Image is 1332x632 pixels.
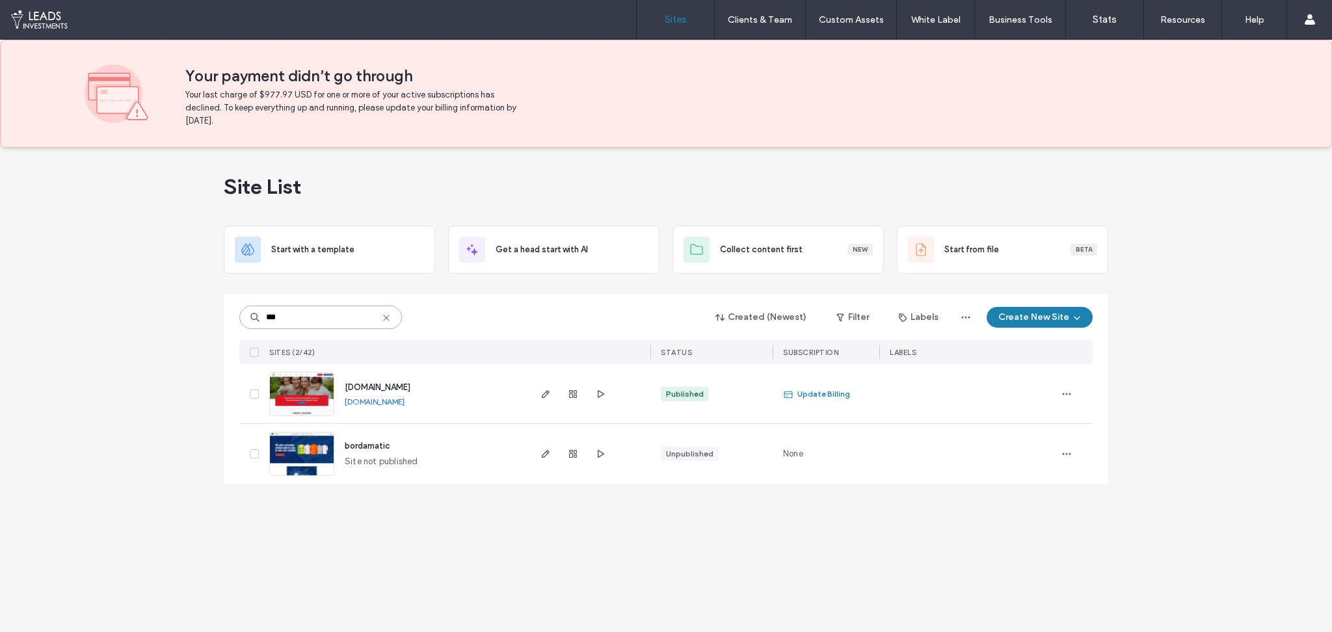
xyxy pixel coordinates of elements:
[345,397,405,406] a: [DOMAIN_NAME]
[666,388,704,400] div: Published
[823,307,882,328] button: Filter
[661,348,692,357] span: STATUS
[271,243,354,256] span: Start with a template
[1093,14,1117,25] label: Stats
[944,243,999,256] span: Start from file
[345,441,390,451] a: bordamatic
[847,244,873,256] div: New
[665,14,687,25] label: Sites
[28,9,64,21] span: Ayuda
[673,226,884,274] div: Collect content firstNew
[224,226,435,274] div: Start with a template
[185,88,520,127] span: Your last charge of $977.97 USD for one or more of your active subscriptions has declined. To kee...
[890,348,916,357] span: LABELS
[224,174,301,200] span: Site List
[345,382,410,392] a: [DOMAIN_NAME]
[783,348,838,357] span: SUBSCRIPTION
[819,14,884,25] label: Custom Assets
[704,307,818,328] button: Created (Newest)
[989,14,1052,25] label: Business Tools
[783,447,803,460] span: None
[185,66,1247,86] span: Your payment didn’t go through
[269,348,315,357] span: SITES (2/42)
[887,307,950,328] button: Labels
[720,243,803,256] span: Collect content first
[987,307,1093,328] button: Create New Site
[448,226,659,274] div: Get a head start with AI
[1245,14,1264,25] label: Help
[897,226,1108,274] div: Start from fileBeta
[666,448,713,460] div: Unpublished
[1160,14,1205,25] label: Resources
[911,14,961,25] label: White Label
[728,14,792,25] label: Clients & Team
[496,243,588,256] span: Get a head start with AI
[1071,244,1097,256] div: Beta
[345,455,418,468] span: Site not published
[783,388,850,401] span: Update Billing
